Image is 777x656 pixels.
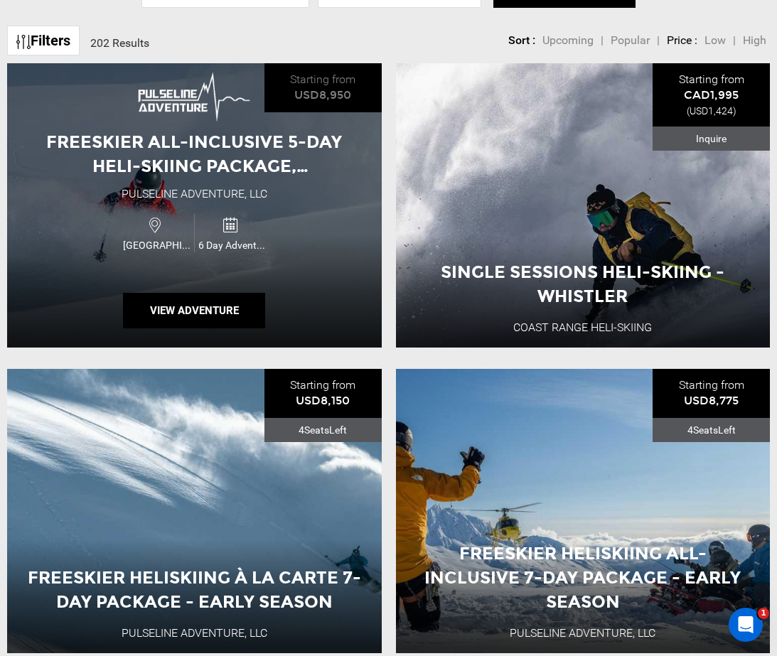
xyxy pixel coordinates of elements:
span: 202 Results [90,36,149,50]
span: Freeskier All-Inclusive 5-Day Heli-Skiing Package, [GEOGRAPHIC_DATA], [US_STATE] [43,131,346,201]
span: 1 [758,608,769,619]
span: High [743,33,766,47]
li: Sort : [508,33,535,49]
li: | [601,33,604,49]
iframe: Intercom live chat [729,608,763,642]
li: Price : [667,33,697,49]
span: 6 Day Adventure [195,238,269,252]
span: Low [704,33,726,47]
span: [GEOGRAPHIC_DATA] [119,238,194,252]
img: btn-icon.svg [16,35,31,49]
img: images [137,71,251,123]
a: Filters [7,26,80,56]
li: | [657,33,660,49]
button: View Adventure [123,293,265,328]
li: | [733,33,736,49]
div: Pulseline Adventure, LLC [122,186,267,203]
span: Upcoming [542,33,594,47]
span: Popular [611,33,650,47]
